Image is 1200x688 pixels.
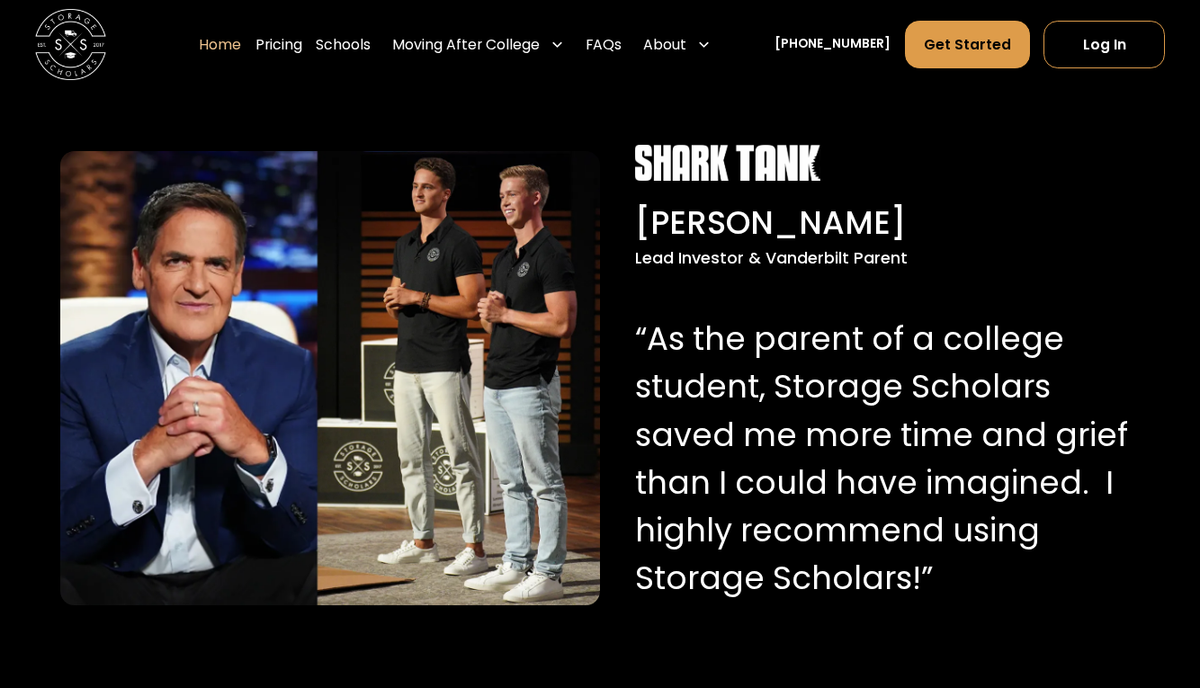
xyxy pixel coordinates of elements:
[60,151,600,606] img: Mark Cuban with Storage Scholar's co-founders, Sam and Matt.
[316,20,371,69] a: Schools
[1043,21,1164,68] a: Log In
[635,246,1133,271] div: Lead Investor & Vanderbilt Parent
[643,33,686,55] div: About
[392,33,540,55] div: Moving After College
[635,145,819,181] img: Shark Tank white logo.
[255,20,302,69] a: Pricing
[775,35,891,54] a: [PHONE_NUMBER]
[635,315,1133,603] p: “As the parent of a college student, Storage Scholars saved me more time and grief than I could h...
[385,20,571,69] div: Moving After College
[586,20,622,69] a: FAQs
[199,20,241,69] a: Home
[35,9,106,80] img: Storage Scholars main logo
[636,20,718,69] div: About
[905,21,1029,68] a: Get Started
[635,199,1133,246] div: [PERSON_NAME]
